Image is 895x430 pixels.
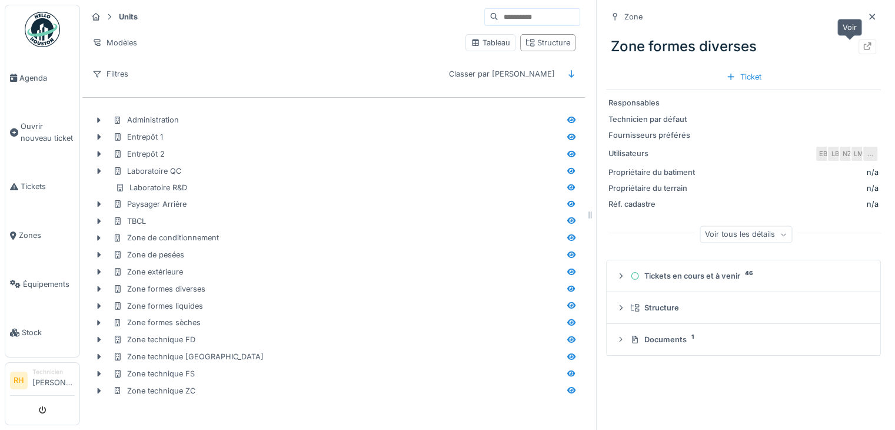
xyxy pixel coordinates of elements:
span: Ouvrir nouveau ticket [21,121,75,143]
a: Tickets [5,163,79,211]
div: Responsables [608,97,697,108]
div: Paysager Arrière [113,199,187,210]
div: Voir tous les détails [700,226,792,243]
div: EB [815,145,831,162]
a: Agenda [5,54,79,102]
div: Structure [525,37,570,48]
div: Zone de conditionnement [113,232,219,243]
a: Zones [5,211,79,260]
div: Laboratoire R&D [115,182,187,193]
div: Ticket [721,69,766,85]
div: Zone formes diverses [606,31,881,62]
img: Badge_color-CXgf-gQk.svg [25,12,60,47]
summary: Tickets en cours et à venir46 [611,265,876,287]
span: Agenda [19,72,75,84]
div: Documents [630,334,866,345]
div: Propriétaire du batiment [608,167,697,178]
div: Utilisateurs [608,148,697,159]
div: n/a [867,167,879,178]
span: Tickets [21,181,75,192]
div: Zone de pesées [113,249,184,260]
div: n/a [701,183,879,194]
a: RH Technicien[PERSON_NAME] [10,368,75,396]
div: … [862,145,879,162]
a: Ouvrir nouveau ticket [5,102,79,163]
div: Tableau [471,37,510,48]
div: n/a [701,199,879,210]
strong: Units [114,11,142,22]
div: Zone formes liquides [113,300,203,312]
div: LM [850,145,867,162]
div: Modèles [87,34,142,51]
div: Technicien par défaut [608,114,697,125]
a: Équipements [5,260,79,309]
div: Entrepôt 1 [113,131,163,143]
li: [PERSON_NAME] [32,368,75,393]
div: Voir [837,19,862,36]
div: Propriétaire du terrain [608,183,697,194]
div: Administration [113,114,179,125]
div: Zone technique FD [113,334,195,345]
div: Fournisseurs préférés [608,130,697,141]
div: Zone technique [GEOGRAPHIC_DATA] [113,351,264,362]
div: Structure [630,302,866,313]
div: Réf. cadastre [608,199,697,210]
div: Filtres [87,65,134,82]
div: Zone formes sèches [113,317,201,328]
div: LB [827,145,843,162]
div: Laboratoire QC [113,166,181,177]
span: Zones [19,230,75,241]
div: NZ [839,145,855,162]
div: Zone [624,11,643,22]
div: Entrepôt 2 [113,148,165,160]
a: Stock [5,309,79,358]
span: Stock [22,327,75,338]
div: Technicien [32,368,75,376]
div: Zone formes diverses [113,283,205,295]
span: Équipements [23,279,75,290]
li: RH [10,372,28,389]
summary: Documents1 [611,329,876,350]
summary: Structure [611,297,876,319]
div: TBCL [113,216,146,227]
div: Zone technique ZC [113,385,195,396]
div: Classer par [PERSON_NAME] [444,65,560,82]
div: Zone technique FS [113,368,195,379]
div: Zone extérieure [113,266,183,277]
div: Tickets en cours et à venir [630,270,866,282]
